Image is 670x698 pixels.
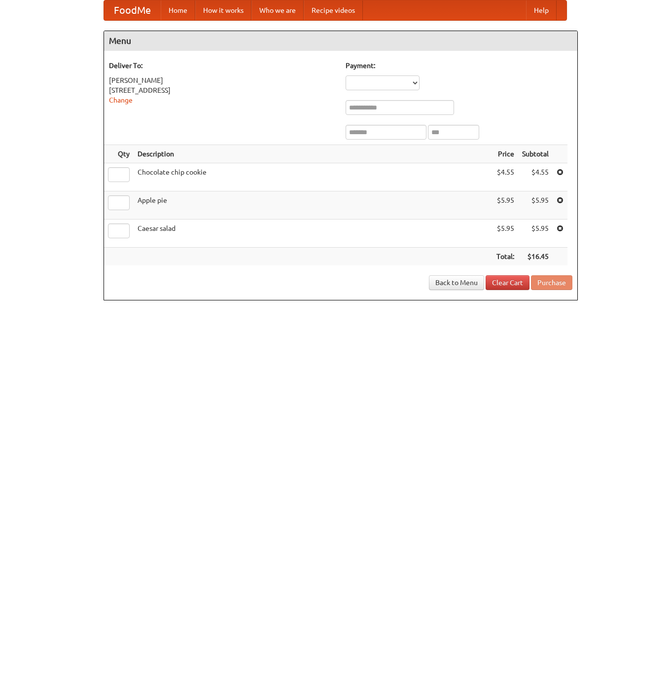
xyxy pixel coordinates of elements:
[304,0,363,20] a: Recipe videos
[195,0,251,20] a: How it works
[526,0,557,20] a: Help
[518,248,553,266] th: $16.45
[109,61,336,71] h5: Deliver To:
[134,163,493,191] td: Chocolate chip cookie
[429,275,484,290] a: Back to Menu
[493,145,518,163] th: Price
[531,275,572,290] button: Purchase
[161,0,195,20] a: Home
[251,0,304,20] a: Who we are
[104,0,161,20] a: FoodMe
[109,85,336,95] div: [STREET_ADDRESS]
[493,191,518,220] td: $5.95
[493,248,518,266] th: Total:
[109,96,133,104] a: Change
[518,220,553,248] td: $5.95
[109,75,336,85] div: [PERSON_NAME]
[486,275,529,290] a: Clear Cart
[104,145,134,163] th: Qty
[134,191,493,220] td: Apple pie
[518,191,553,220] td: $5.95
[493,163,518,191] td: $4.55
[134,145,493,163] th: Description
[493,220,518,248] td: $5.95
[134,220,493,248] td: Caesar salad
[346,61,572,71] h5: Payment:
[518,163,553,191] td: $4.55
[518,145,553,163] th: Subtotal
[104,31,577,51] h4: Menu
